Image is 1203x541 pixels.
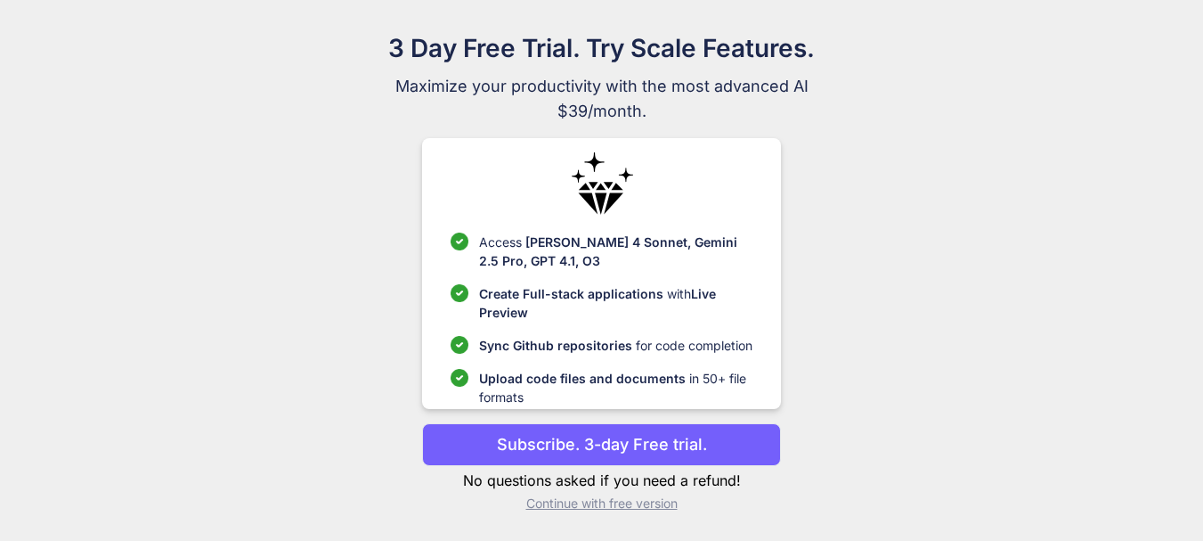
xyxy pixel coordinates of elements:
p: Access [479,233,752,270]
p: No questions asked if you need a refund! [422,470,781,491]
img: checklist [451,284,468,302]
p: Subscribe. 3-day Free trial. [497,432,707,456]
p: Continue with free version [422,495,781,512]
p: for code completion [479,336,752,355]
img: checklist [451,233,468,250]
img: checklist [451,336,468,354]
img: checklist [451,369,468,387]
span: [PERSON_NAME] 4 Sonnet, Gemini 2.5 Pro, GPT 4.1, O3 [479,234,737,268]
span: Create Full-stack applications [479,286,667,301]
span: Upload code files and documents [479,371,686,386]
span: $39/month. [303,99,901,124]
h1: 3 Day Free Trial. Try Scale Features. [303,29,901,67]
p: with [479,284,752,322]
p: in 50+ file formats [479,369,752,406]
button: Subscribe. 3-day Free trial. [422,423,781,466]
span: Maximize your productivity with the most advanced AI [303,74,901,99]
span: Sync Github repositories [479,338,632,353]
